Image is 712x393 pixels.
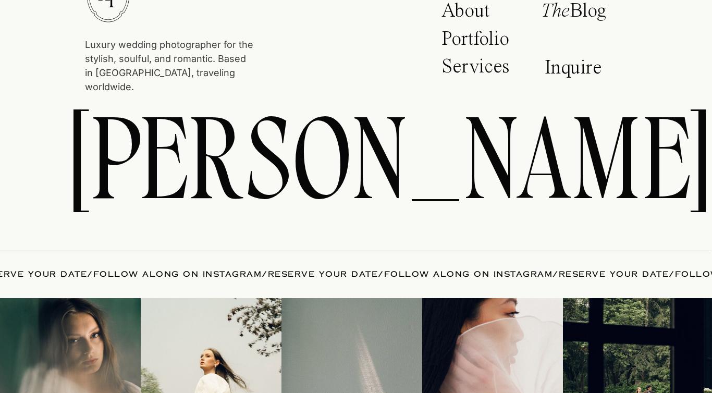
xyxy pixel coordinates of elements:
[541,2,570,21] i: The
[268,269,378,279] a: RESERVE YOUR DATE
[441,1,503,27] a: About
[545,58,608,82] a: Inquire
[384,269,553,279] a: FOLLOW ALONG ON INSTAGRAM
[88,16,435,52] h2: WEDDINGS
[541,1,626,27] p: Blog
[441,57,513,83] a: Services
[541,1,626,27] a: TheBlog
[559,269,669,279] a: RESERVE YOUR DATE
[85,38,253,83] p: Luxury wedding photographer for the stylish, soulful, and romantic. Based in [GEOGRAPHIC_DATA], t...
[69,99,643,222] a: [PERSON_NAME]
[441,29,516,55] a: Portfolio
[93,269,262,279] a: FOLLOW ALONG ON INSTAGRAM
